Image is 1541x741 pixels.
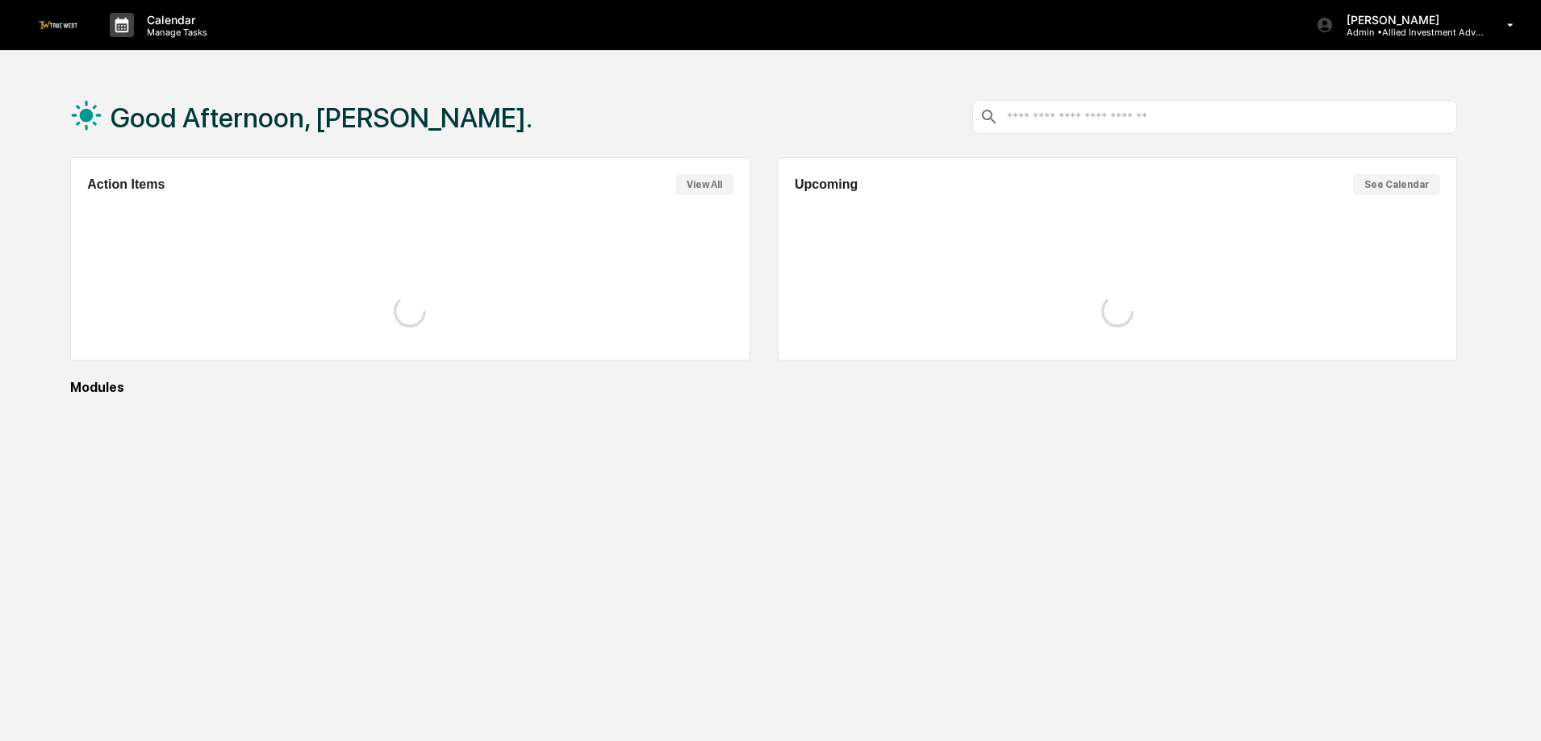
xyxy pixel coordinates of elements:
button: View All [675,174,733,195]
img: logo [39,21,77,28]
h2: Action Items [87,177,165,192]
p: Admin • Allied Investment Advisors [1334,27,1484,38]
button: See Calendar [1353,174,1440,195]
h2: Upcoming [795,177,858,192]
p: [PERSON_NAME] [1334,13,1484,27]
p: Calendar [134,13,215,27]
div: Modules [70,380,1457,395]
p: Manage Tasks [134,27,215,38]
h1: Good Afternoon, [PERSON_NAME]. [111,102,532,134]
